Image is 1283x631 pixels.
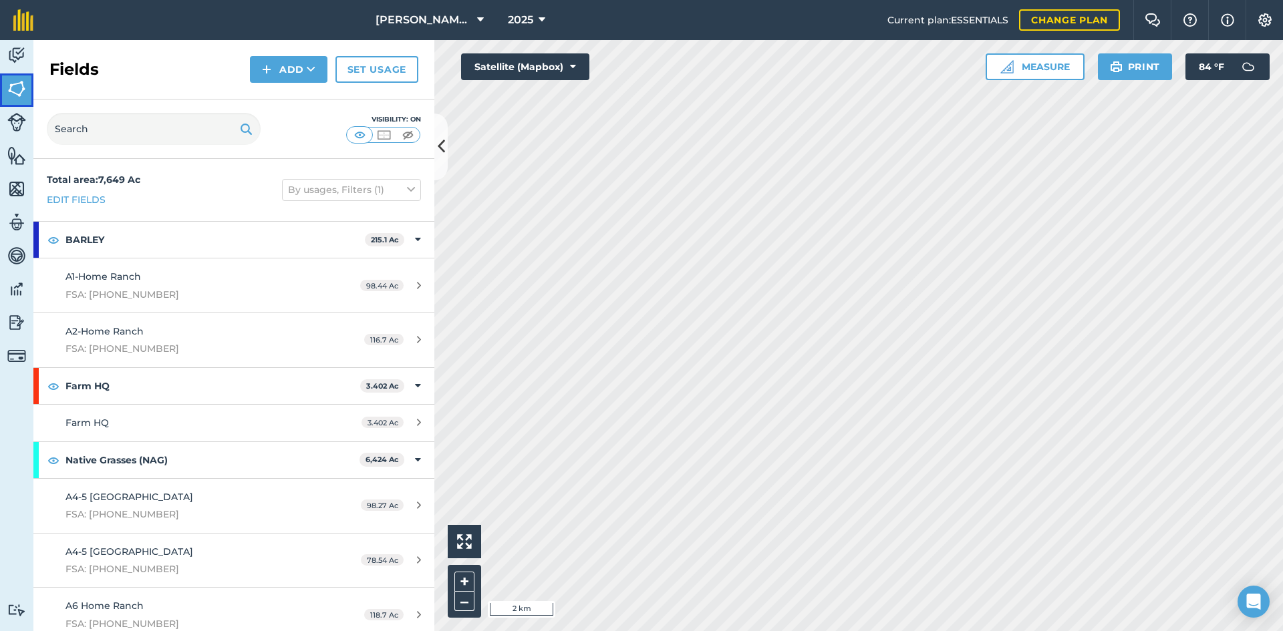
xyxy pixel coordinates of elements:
[1238,586,1270,618] div: Open Intercom Messenger
[49,59,99,80] h2: Fields
[1199,53,1224,80] span: 84 ° F
[457,534,472,549] img: Four arrows, one pointing top left, one top right, one bottom right and the last bottom left
[364,609,404,620] span: 118.7 Ac
[361,554,404,566] span: 78.54 Ac
[7,604,26,616] img: svg+xml;base64,PD94bWwgdmVyc2lvbj0iMS4wIiBlbmNvZGluZz0idXRmLTgiPz4KPCEtLSBHZW5lcmF0b3I6IEFkb2JlIE...
[1110,59,1123,75] img: svg+xml;base64,PHN2ZyB4bWxucz0iaHR0cDovL3d3dy53My5vcmcvMjAwMC9zdmciIHdpZHRoPSIxOSIgaGVpZ2h0PSIyNC...
[65,562,317,576] span: FSA: [PHONE_NUMBER]
[7,347,26,365] img: svg+xml;base64,PD94bWwgdmVyc2lvbj0iMS4wIiBlbmNvZGluZz0idXRmLTgiPz4KPCEtLSBHZW5lcmF0b3I6IEFkb2JlIE...
[400,128,416,142] img: svg+xml;base64,PHN2ZyB4bWxucz0iaHR0cDovL3d3dy53My5vcmcvMjAwMC9zdmciIHdpZHRoPSI1MCIgaGVpZ2h0PSI0MC...
[47,452,59,468] img: svg+xml;base64,PHN2ZyB4bWxucz0iaHR0cDovL3d3dy53My5vcmcvMjAwMC9zdmciIHdpZHRoPSIxOCIgaGVpZ2h0PSIyNC...
[33,405,434,441] a: Farm HQ3.402 Ac
[47,378,59,394] img: svg+xml;base64,PHN2ZyB4bWxucz0iaHR0cDovL3d3dy53My5vcmcvMjAwMC9zdmciIHdpZHRoPSIxOCIgaGVpZ2h0PSIyNC...
[454,572,474,592] button: +
[250,56,327,83] button: Add
[33,258,434,312] a: A1-Home RanchFSA: [PHONE_NUMBER]98.44 Ac
[33,313,434,367] a: A2-Home RanchFSA: [PHONE_NUMBER]116.7 Ac
[65,600,144,612] span: A6 Home Ranch
[1000,60,1014,73] img: Ruler icon
[335,56,418,83] a: Set usage
[346,114,421,125] div: Visibility: On
[986,53,1085,80] button: Measure
[7,179,26,199] img: svg+xml;base64,PHN2ZyB4bWxucz0iaHR0cDovL3d3dy53My5vcmcvMjAwMC9zdmciIHdpZHRoPSI1NiIgaGVpZ2h0PSI2MC...
[65,341,317,356] span: FSA: [PHONE_NUMBER]
[65,287,317,302] span: FSA: [PHONE_NUMBER]
[7,279,26,299] img: svg+xml;base64,PD94bWwgdmVyc2lvbj0iMS4wIiBlbmNvZGluZz0idXRmLTgiPz4KPCEtLSBHZW5lcmF0b3I6IEFkb2JlIE...
[65,417,109,429] span: Farm HQ
[7,113,26,132] img: svg+xml;base64,PD94bWwgdmVyc2lvbj0iMS4wIiBlbmNvZGluZz0idXRmLTgiPz4KPCEtLSBHZW5lcmF0b3I6IEFkb2JlIE...
[33,479,434,533] a: A4-5 [GEOGRAPHIC_DATA]FSA: [PHONE_NUMBER]98.27 Ac
[376,128,392,142] img: svg+xml;base64,PHN2ZyB4bWxucz0iaHR0cDovL3d3dy53My5vcmcvMjAwMC9zdmciIHdpZHRoPSI1MCIgaGVpZ2h0PSI0MC...
[1257,13,1273,27] img: A cog icon
[33,534,434,588] a: A4-5 [GEOGRAPHIC_DATA]FSA: [PHONE_NUMBER]78.54 Ac
[65,491,193,503] span: A4-5 [GEOGRAPHIC_DATA]
[33,368,434,404] div: Farm HQ3.402 Ac
[1098,53,1173,80] button: Print
[47,113,261,145] input: Search
[65,222,365,258] strong: BARLEY
[47,174,140,186] strong: Total area : 7,649 Ac
[361,499,404,511] span: 98.27 Ac
[376,12,472,28] span: [PERSON_NAME] Brother Ranch
[282,179,421,200] button: By usages, Filters (1)
[1221,12,1234,28] img: svg+xml;base64,PHN2ZyB4bWxucz0iaHR0cDovL3d3dy53My5vcmcvMjAwMC9zdmciIHdpZHRoPSIxNyIgaGVpZ2h0PSIxNy...
[7,246,26,266] img: svg+xml;base64,PD94bWwgdmVyc2lvbj0iMS4wIiBlbmNvZGluZz0idXRmLTgiPz4KPCEtLSBHZW5lcmF0b3I6IEFkb2JlIE...
[454,592,474,611] button: –
[33,222,434,258] div: BARLEY215.1 Ac
[7,212,26,232] img: svg+xml;base64,PD94bWwgdmVyc2lvbj0iMS4wIiBlbmNvZGluZz0idXRmLTgiPz4KPCEtLSBHZW5lcmF0b3I6IEFkb2JlIE...
[508,12,533,28] span: 2025
[65,546,193,558] span: A4-5 [GEOGRAPHIC_DATA]
[362,417,404,428] span: 3.402 Ac
[7,146,26,166] img: svg+xml;base64,PHN2ZyB4bWxucz0iaHR0cDovL3d3dy53My5vcmcvMjAwMC9zdmciIHdpZHRoPSI1NiIgaGVpZ2h0PSI2MC...
[65,507,317,521] span: FSA: [PHONE_NUMBER]
[360,280,404,291] span: 98.44 Ac
[7,79,26,99] img: svg+xml;base64,PHN2ZyB4bWxucz0iaHR0cDovL3d3dy53My5vcmcvMjAwMC9zdmciIHdpZHRoPSI1NiIgaGVpZ2h0PSI2MC...
[366,455,399,464] strong: 6,424 Ac
[65,368,360,404] strong: Farm HQ
[240,121,253,137] img: svg+xml;base64,PHN2ZyB4bWxucz0iaHR0cDovL3d3dy53My5vcmcvMjAwMC9zdmciIHdpZHRoPSIxOSIgaGVpZ2h0PSIyNC...
[47,232,59,248] img: svg+xml;base64,PHN2ZyB4bWxucz0iaHR0cDovL3d3dy53My5vcmcvMjAwMC9zdmciIHdpZHRoPSIxOCIgaGVpZ2h0PSIyNC...
[7,45,26,65] img: svg+xml;base64,PD94bWwgdmVyc2lvbj0iMS4wIiBlbmNvZGluZz0idXRmLTgiPz4KPCEtLSBHZW5lcmF0b3I6IEFkb2JlIE...
[887,13,1008,27] span: Current plan : ESSENTIALS
[371,235,399,244] strong: 215.1 Ac
[65,442,360,478] strong: Native Grasses (NAG)
[461,53,589,80] button: Satellite (Mapbox)
[13,9,33,31] img: fieldmargin Logo
[364,334,404,345] span: 116.7 Ac
[65,616,317,631] span: FSA: [PHONE_NUMBER]
[1145,13,1161,27] img: Two speech bubbles overlapping with the left bubble in the forefront
[262,61,271,77] img: svg+xml;base64,PHN2ZyB4bWxucz0iaHR0cDovL3d3dy53My5vcmcvMjAwMC9zdmciIHdpZHRoPSIxNCIgaGVpZ2h0PSIyNC...
[65,325,144,337] span: A2-Home Ranch
[1019,9,1120,31] a: Change plan
[33,442,434,478] div: Native Grasses (NAG)6,424 Ac
[65,270,141,282] span: A1-Home Ranch
[366,381,399,391] strong: 3.402 Ac
[1185,53,1270,80] button: 84 °F
[1182,13,1198,27] img: A question mark icon
[351,128,368,142] img: svg+xml;base64,PHN2ZyB4bWxucz0iaHR0cDovL3d3dy53My5vcmcvMjAwMC9zdmciIHdpZHRoPSI1MCIgaGVpZ2h0PSI0MC...
[1235,53,1262,80] img: svg+xml;base64,PD94bWwgdmVyc2lvbj0iMS4wIiBlbmNvZGluZz0idXRmLTgiPz4KPCEtLSBHZW5lcmF0b3I6IEFkb2JlIE...
[7,312,26,333] img: svg+xml;base64,PD94bWwgdmVyc2lvbj0iMS4wIiBlbmNvZGluZz0idXRmLTgiPz4KPCEtLSBHZW5lcmF0b3I6IEFkb2JlIE...
[47,192,106,207] a: Edit fields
